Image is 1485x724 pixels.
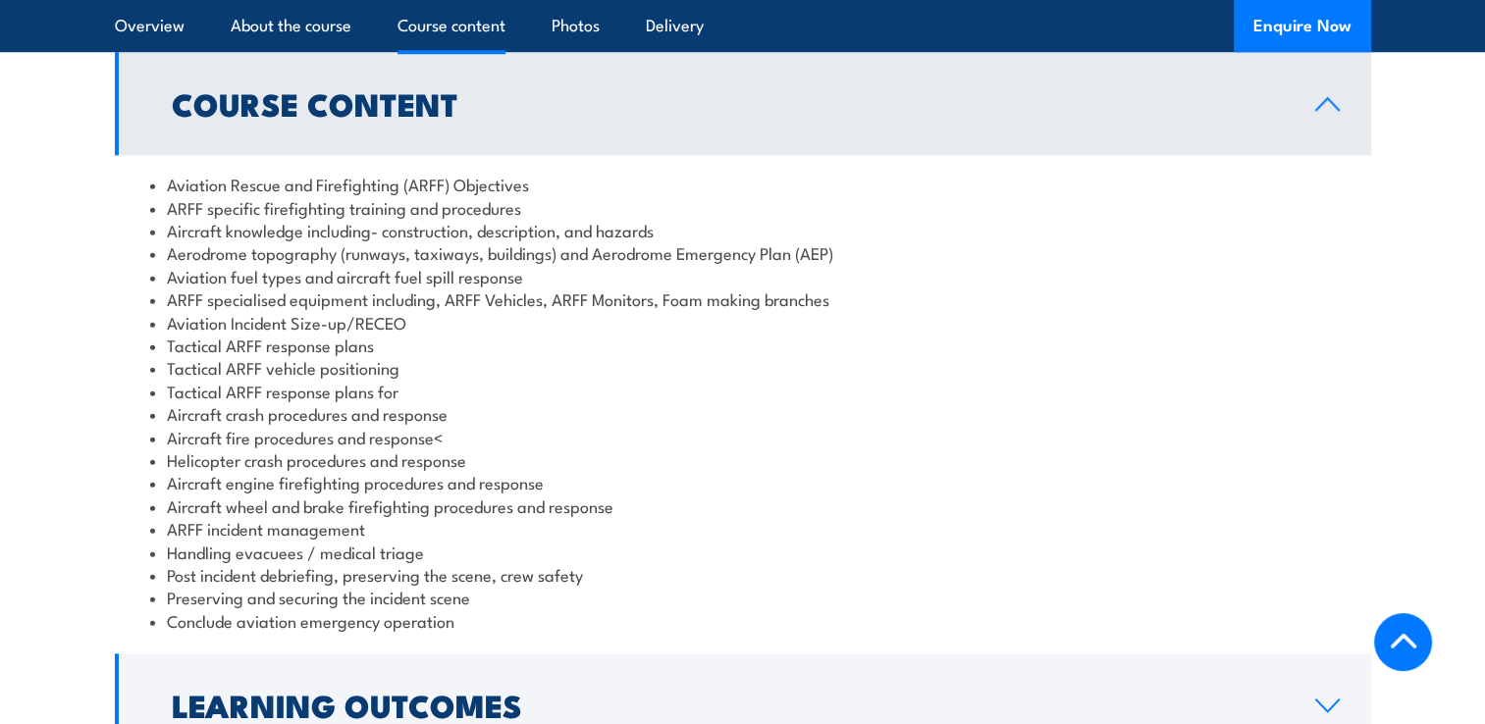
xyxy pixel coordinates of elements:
li: Preserving and securing the incident scene [150,586,1336,608]
li: Tactical ARFF vehicle positioning [150,356,1336,379]
li: Post incident debriefing, preserving the scene, crew safety [150,563,1336,586]
li: Aircraft crash procedures and response [150,402,1336,425]
li: Aviation fuel types and aircraft fuel spill response [150,265,1336,287]
li: Aviation Incident Size-up/RECEO [150,311,1336,334]
li: Helicopter crash procedures and response [150,448,1336,471]
li: Aircraft wheel and brake firefighting procedures and response [150,494,1336,517]
li: ARFF incident management [150,517,1336,540]
li: Conclude aviation emergency operation [150,609,1336,632]
li: Aircraft knowledge including- construction, description, and hazards [150,219,1336,241]
h2: Learning Outcomes [172,691,1284,718]
li: ARFF specialised equipment including, ARFF Vehicles, ARFF Monitors, Foam making branches [150,287,1336,310]
li: Aviation Rescue and Firefighting (ARFF) Objectives [150,173,1336,195]
li: Tactical ARFF response plans for [150,380,1336,402]
li: Handling evacuees / medical triage [150,541,1336,563]
h2: Course Content [172,89,1284,117]
li: ARFF specific firefighting training and procedures [150,196,1336,219]
li: Aircraft fire procedures and response< [150,426,1336,448]
li: Aircraft engine firefighting procedures and response [150,471,1336,493]
a: Course Content [115,52,1371,155]
li: Tactical ARFF response plans [150,334,1336,356]
li: Aerodrome topography (runways, taxiways, buildings) and Aerodrome Emergency Plan (AEP) [150,241,1336,264]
